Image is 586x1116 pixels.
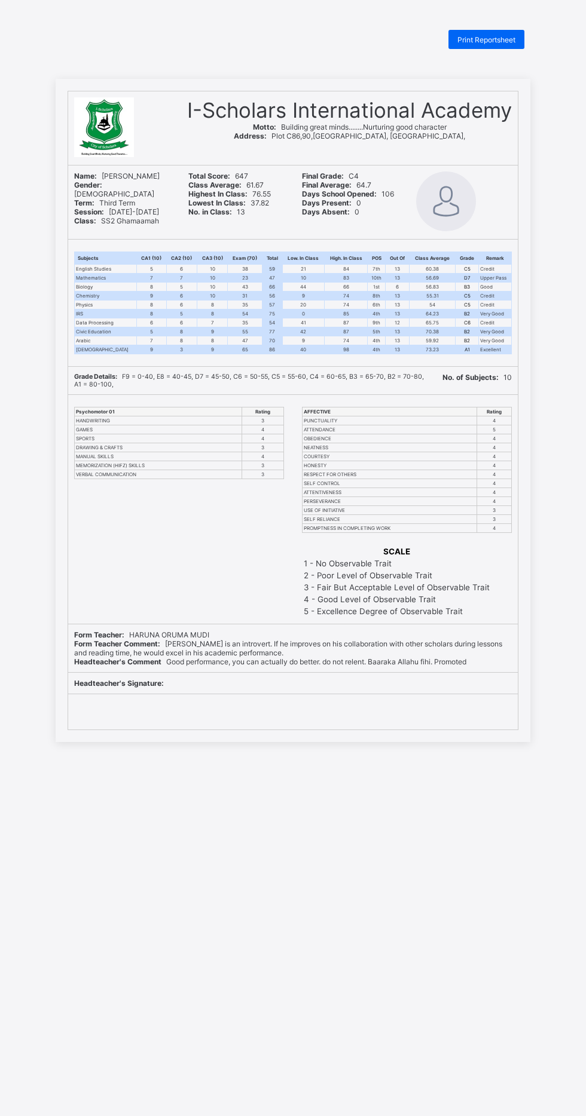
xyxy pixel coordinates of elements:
th: SCALE [303,546,490,557]
td: 47 [228,336,263,345]
td: USE OF INITIATIVE [303,506,477,515]
td: C6 [456,318,479,327]
td: 9 [197,327,228,336]
b: Name: [74,171,97,180]
b: Class: [74,216,96,225]
td: SELF CONTROL [303,479,477,488]
td: B2 [456,336,479,345]
td: 56.69 [410,274,456,283]
td: 60.38 [410,265,456,274]
td: 4 [477,488,511,497]
td: Very Good [479,309,512,318]
td: MEMORIZATION (HIFZ) SKILLS [75,461,242,470]
td: 42 [282,327,324,336]
td: 4 [477,461,511,470]
b: Headteacher's Comment [74,657,161,666]
td: IRS [75,309,137,318]
td: Upper Pass [479,274,512,283]
td: 4 [477,452,511,461]
td: 70.38 [410,327,456,336]
td: 74 [324,292,367,301]
td: 9 [282,292,324,301]
td: 6 [166,318,197,327]
td: 5 [136,327,166,336]
b: Days Present: [302,198,352,207]
td: 31 [228,292,263,301]
span: 61.67 [188,180,264,189]
td: 35 [228,318,263,327]
td: 4 [477,479,511,488]
b: Form Teacher: [74,630,124,639]
b: Term: [74,198,94,207]
th: Subjects [75,252,137,265]
td: Credit [479,292,512,301]
b: Days School Opened: [302,189,377,198]
span: [DATE]-[DATE] [74,207,159,216]
td: PERSEVERANCE [303,497,477,506]
td: 4 - Good Level of Observable Trait [303,594,490,605]
td: 20 [282,301,324,309]
td: [DEMOGRAPHIC_DATA] [75,345,137,354]
b: Address: [234,131,267,140]
td: MANUAL SKILLS [75,452,242,461]
td: B2 [456,327,479,336]
span: 647 [188,171,248,180]
td: 3 [242,416,284,425]
td: Excellent [479,345,512,354]
td: 65 [228,345,263,354]
b: Grade Details: [74,373,117,381]
span: 0 [302,198,361,207]
td: 4 [477,443,511,452]
th: Grade [456,252,479,265]
td: Very Good [479,327,512,336]
td: 87 [324,318,367,327]
td: 3 [242,443,284,452]
td: C5 [456,292,479,301]
td: HANDWRITING [75,416,242,425]
td: 5 - Excellence Degree of Observable Trait [303,606,490,617]
td: 73.23 [410,345,456,354]
td: NEATNESS [303,443,477,452]
b: Days Absent: [302,207,350,216]
b: Class Average: [188,180,242,189]
td: 66 [263,283,282,292]
td: 8 [197,336,228,345]
b: Gender: [74,180,102,189]
td: 21 [282,265,324,274]
th: AFFECTIVE [303,407,477,416]
th: CA2 (10) [166,252,197,265]
td: 35 [228,301,263,309]
td: 7 [136,274,166,283]
td: 40 [282,345,324,354]
td: 10 [197,283,228,292]
td: Credit [479,265,512,274]
td: Chemistry [75,292,137,301]
span: Plot C86,90,[GEOGRAPHIC_DATA], [GEOGRAPHIC_DATA], [234,131,465,140]
span: 37.82 [188,198,269,207]
span: C4 [302,171,359,180]
td: 23 [228,274,263,283]
td: VERBAL COMMUNICATION [75,470,242,479]
td: C5 [456,265,479,274]
td: 9 [197,345,228,354]
th: Psychomotor 01 [75,407,242,416]
th: CA3 (10) [197,252,228,265]
td: 13 [386,274,410,283]
td: 10 [282,274,324,283]
td: 9 [282,336,324,345]
td: PUNCTUALITY [303,416,477,425]
td: 8 [136,301,166,309]
td: Credit [479,301,512,309]
th: Total [263,252,282,265]
td: 3 [242,470,284,479]
td: 3 [166,345,197,354]
td: 4 [477,416,511,425]
td: 43 [228,283,263,292]
td: B3 [456,283,479,292]
td: 8 [136,309,166,318]
td: 8th [368,292,386,301]
td: 4th [368,345,386,354]
td: 13 [386,327,410,336]
td: English Studies [75,265,137,274]
td: 8 [197,301,228,309]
